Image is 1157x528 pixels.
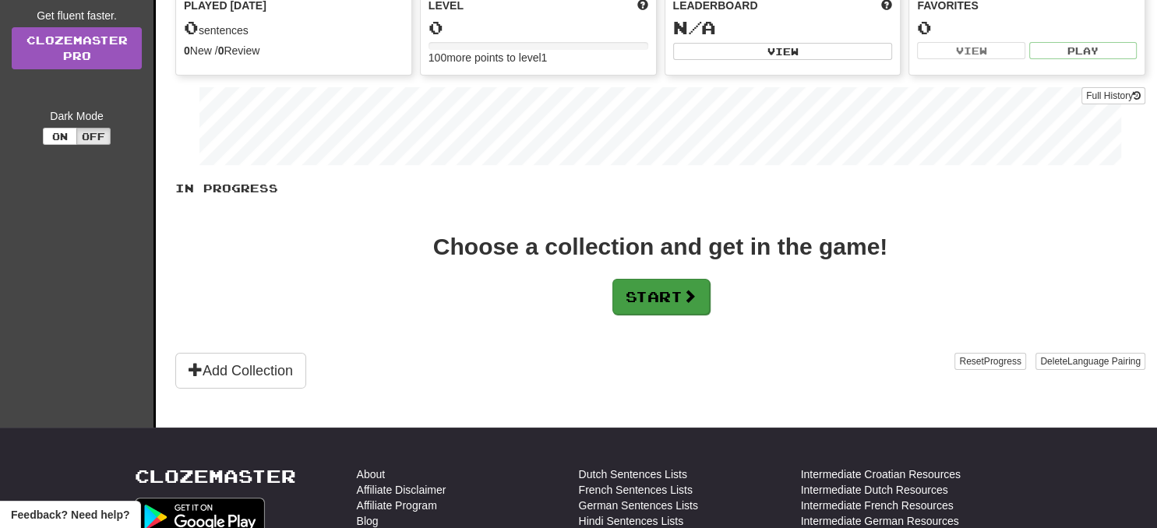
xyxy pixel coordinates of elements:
[357,482,446,498] a: Affiliate Disclaimer
[429,50,648,65] div: 100 more points to level 1
[579,466,687,482] a: Dutch Sentences Lists
[135,466,296,486] a: Clozemaster
[429,18,648,37] div: 0
[12,8,142,23] div: Get fluent faster.
[175,353,306,389] button: Add Collection
[579,482,693,498] a: French Sentences Lists
[357,466,386,482] a: About
[184,18,404,38] div: sentences
[1081,87,1145,104] button: Full History
[11,507,129,523] span: Open feedback widget
[612,279,710,315] button: Start
[43,128,77,145] button: On
[184,16,199,38] span: 0
[984,356,1021,367] span: Progress
[954,353,1025,370] button: ResetProgress
[357,498,437,513] a: Affiliate Program
[76,128,111,145] button: Off
[1035,353,1145,370] button: DeleteLanguage Pairing
[184,43,404,58] div: New / Review
[917,18,1137,37] div: 0
[433,235,887,259] div: Choose a collection and get in the game!
[1067,356,1141,367] span: Language Pairing
[673,43,893,60] button: View
[12,27,142,69] a: ClozemasterPro
[184,44,190,57] strong: 0
[801,498,954,513] a: Intermediate French Resources
[579,498,698,513] a: German Sentences Lists
[218,44,224,57] strong: 0
[801,482,948,498] a: Intermediate Dutch Resources
[12,108,142,124] div: Dark Mode
[801,466,961,482] a: Intermediate Croatian Resources
[175,181,1145,196] p: In Progress
[1029,42,1137,59] button: Play
[917,42,1025,59] button: View
[673,16,716,38] span: N/A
